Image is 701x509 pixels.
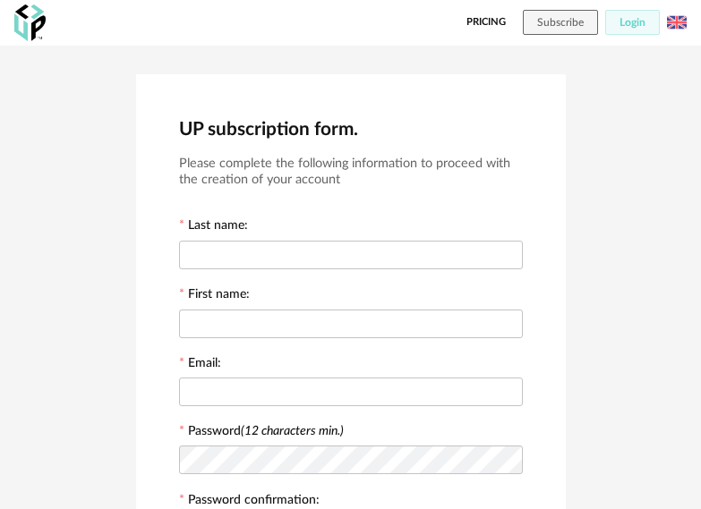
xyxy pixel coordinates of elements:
a: Pricing [466,10,506,35]
label: Password [188,425,344,437]
label: Last name: [179,219,248,235]
i: (12 characters min.) [241,425,344,437]
label: Email: [179,357,221,373]
span: Login [620,17,645,28]
h3: Please complete the following information to proceed with the creation of your account [179,156,523,189]
span: Subscribe [537,17,584,28]
img: us [667,13,687,32]
h2: UP subscription form. [179,117,523,141]
img: OXP [14,4,46,41]
label: First name: [179,288,250,304]
button: Subscribe [523,10,598,35]
button: Login [605,10,660,35]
